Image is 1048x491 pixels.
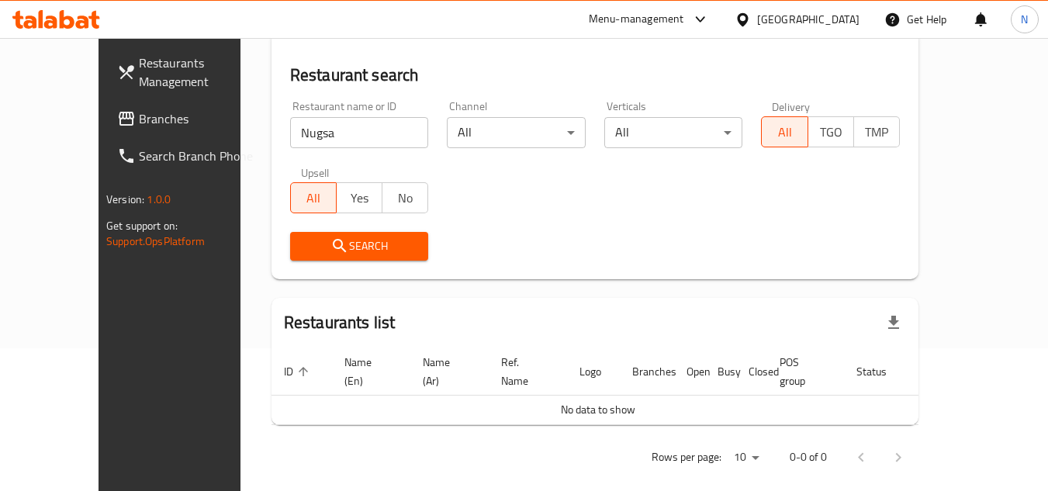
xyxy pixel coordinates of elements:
label: Delivery [772,101,811,112]
h2: Restaurants list [284,311,395,334]
span: TMP [860,121,894,143]
span: N [1021,11,1028,28]
th: Busy [705,348,736,396]
a: Search Branch Phone [105,137,274,175]
a: Restaurants Management [105,44,274,100]
div: Rows per page: [728,446,765,469]
span: No [389,187,422,209]
span: Get support on: [106,216,178,236]
span: Name (En) [344,353,392,390]
span: Ref. Name [501,353,548,390]
h2: Restaurant search [290,64,900,87]
button: Search [290,232,429,261]
button: No [382,182,428,213]
input: Search for restaurant name or ID.. [290,117,429,148]
span: All [768,121,801,143]
span: Branches [139,109,261,128]
span: ID [284,362,313,381]
p: 0-0 of 0 [790,448,827,467]
div: Export file [875,304,912,341]
div: All [604,117,743,148]
span: 1.0.0 [147,189,171,209]
th: Open [674,348,705,396]
span: TGO [815,121,848,143]
th: Branches [620,348,674,396]
span: POS group [780,353,825,390]
th: Closed [736,348,767,396]
div: [GEOGRAPHIC_DATA] [757,11,859,28]
button: All [290,182,337,213]
span: Name (Ar) [423,353,470,390]
a: Support.OpsPlatform [106,231,205,251]
table: enhanced table [272,348,979,425]
span: Search Branch Phone [139,147,261,165]
button: TMP [853,116,900,147]
span: No data to show [561,399,635,420]
div: All [447,117,586,148]
div: Menu-management [589,10,684,29]
span: All [297,187,330,209]
span: Version: [106,189,144,209]
button: All [761,116,808,147]
p: Rows per page: [652,448,721,467]
a: Branches [105,100,274,137]
button: Yes [336,182,382,213]
th: Logo [567,348,620,396]
label: Upsell [301,167,330,178]
span: Yes [343,187,376,209]
span: Search [303,237,417,256]
span: Restaurants Management [139,54,261,91]
button: TGO [808,116,854,147]
span: Status [856,362,907,381]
